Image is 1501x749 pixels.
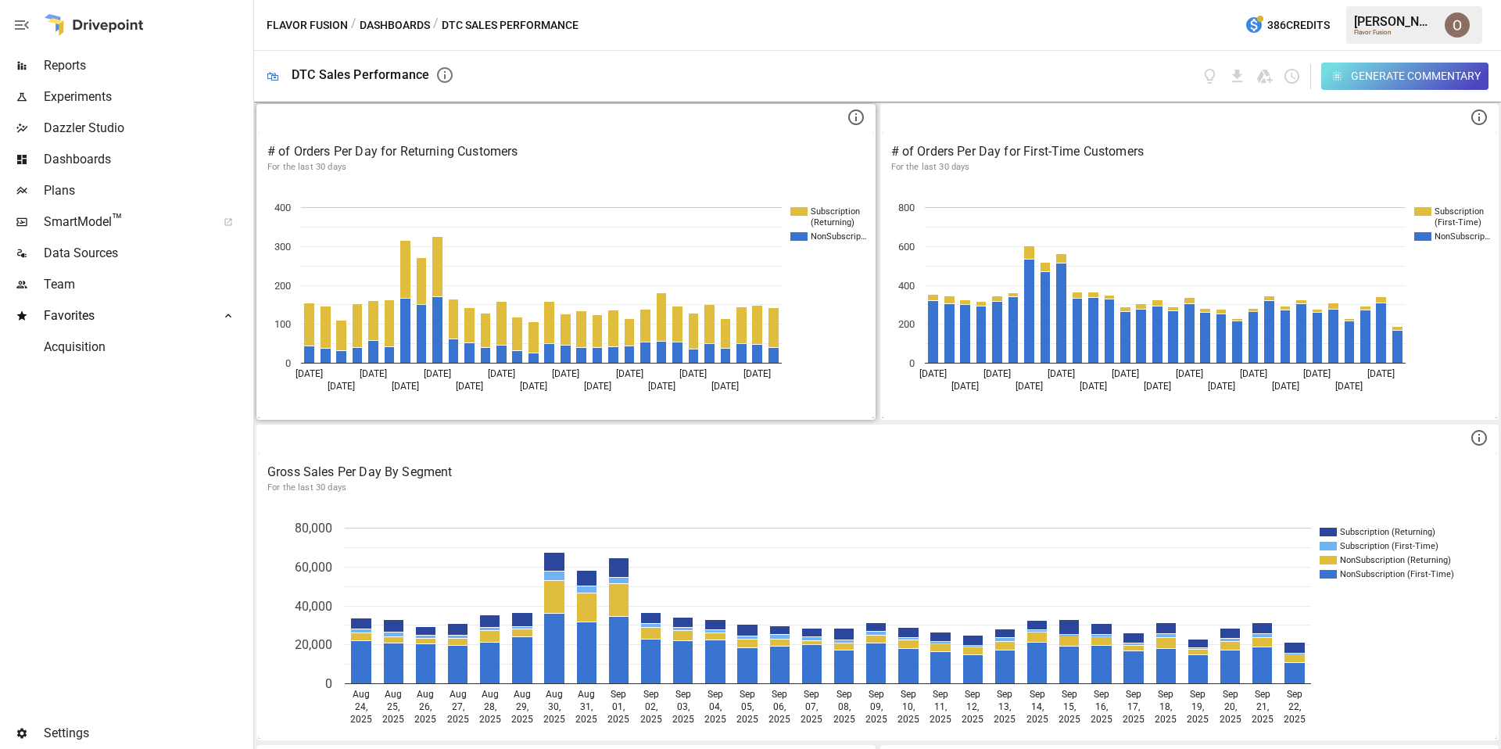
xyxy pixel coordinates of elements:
text: 2025 [607,714,629,725]
text: 08, [838,701,851,712]
text: 200 [898,318,915,330]
text: Aug [450,689,467,700]
p: Gross Sales Per Day By Segment [267,463,1488,482]
text: 2025 [962,714,983,725]
text: 2025 [801,714,822,725]
text: 2025 [1155,714,1177,725]
text: Sep [1094,689,1109,700]
text: 20,000 [295,637,332,652]
text: [DATE] [584,381,611,392]
text: 2025 [543,714,565,725]
text: Aug [385,689,402,700]
text: 27, [452,701,464,712]
text: 0 [325,676,332,691]
text: 2025 [1284,714,1306,725]
text: NonSubscrip… [1435,231,1490,242]
div: Generate Commentary [1351,66,1481,86]
text: 2025 [1059,714,1080,725]
text: Aug [417,689,434,700]
text: 2025 [994,714,1016,725]
text: [DATE] [360,368,387,379]
text: 28, [484,701,496,712]
span: Data Sources [44,244,250,263]
text: 2025 [897,714,919,725]
text: [DATE] [424,368,451,379]
text: 01, [612,701,625,712]
text: 09, [870,701,883,712]
text: Aug [482,689,499,700]
p: # of Orders Per Day for Returning Customers [267,142,865,161]
text: Sep [772,689,787,700]
div: [PERSON_NAME] [1354,14,1435,29]
text: Aug [353,689,370,700]
text: 800 [898,202,915,213]
text: 2025 [1091,714,1112,725]
span: Experiments [44,88,250,106]
p: For the last 30 days [267,161,865,174]
img: Oleksii Flok [1445,13,1470,38]
span: Reports [44,56,250,75]
text: [DATE] [1016,381,1043,392]
text: 2025 [382,714,404,725]
text: (Returning) [811,217,854,228]
span: 386 Credits [1267,16,1330,35]
p: For the last 30 days [267,482,1488,494]
text: 2025 [1220,714,1241,725]
text: Sep [1287,689,1302,700]
text: Sep [997,689,1012,700]
text: [DATE] [743,368,771,379]
text: Sep [901,689,916,700]
button: Flavor Fusion [267,16,348,35]
text: 400 [898,280,915,292]
text: 06, [773,701,786,712]
text: Sep [836,689,852,700]
text: [DATE] [1335,381,1363,392]
text: [DATE] [1367,368,1395,379]
div: / [351,16,356,35]
text: Sep [869,689,884,700]
text: 600 [898,241,915,253]
text: 40,000 [295,599,332,614]
div: Flavor Fusion [1354,29,1435,36]
button: 386Credits [1238,11,1336,40]
text: [DATE] [392,381,419,392]
text: 2025 [768,714,790,725]
span: Dashboards [44,150,250,169]
text: [DATE] [919,368,947,379]
text: 2025 [704,714,726,725]
text: 2025 [447,714,469,725]
text: [DATE] [1303,368,1331,379]
text: 13, [998,701,1011,712]
text: 80,000 [295,521,332,536]
text: 2025 [865,714,887,725]
p: For the last 30 days [891,161,1488,174]
text: 0 [909,357,915,369]
text: 100 [274,318,291,330]
text: [DATE] [1111,368,1138,379]
text: Sep [1255,689,1270,700]
text: 29, [516,701,528,712]
span: Favorites [44,306,206,325]
text: Sep [1126,689,1141,700]
text: [DATE] [488,368,515,379]
text: Sep [740,689,755,700]
div: A chart. [882,184,1498,418]
text: 2025 [1026,714,1048,725]
text: Sep [1030,689,1045,700]
text: Aug [578,689,595,700]
text: 2025 [479,714,501,725]
text: [DATE] [1207,381,1234,392]
button: Oleksii Flok [1435,3,1479,47]
text: 300 [274,241,291,253]
text: NonSubscrip… [811,231,866,242]
text: 10, [902,701,915,712]
text: 26, [419,701,432,712]
button: View documentation [1201,67,1219,85]
text: Subscription [1435,206,1484,217]
svg: A chart. [258,184,874,418]
span: Plans [44,181,250,200]
text: 60,000 [295,560,332,575]
text: 16, [1095,701,1108,712]
text: Sep [708,689,723,700]
text: 2025 [350,714,372,725]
